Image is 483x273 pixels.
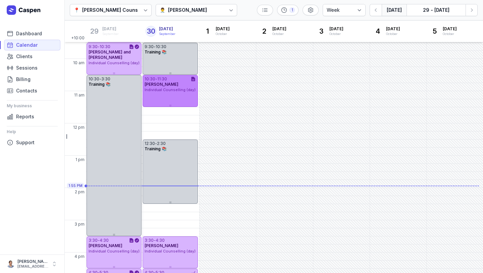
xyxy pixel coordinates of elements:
span: Training 📚 [89,82,111,87]
span: Billing [16,75,31,83]
div: Help [7,126,58,137]
div: October [216,32,230,36]
div: October [272,32,286,36]
div: October [443,32,457,36]
div: 3:30 [89,238,98,243]
span: 4 pm [74,254,85,259]
div: - [154,238,156,243]
span: Individual Counselling (day) [145,87,196,92]
span: Support [16,139,35,147]
div: October [386,32,400,36]
div: - [155,141,157,146]
button: [DATE] [382,4,407,16]
span: 11 am [74,92,85,98]
span: [DATE] [329,26,343,32]
span: +10:00 [71,35,86,42]
span: Dashboard [16,30,42,38]
span: [DATE] [443,26,457,32]
div: 10:30 [100,44,110,49]
span: 3 pm [74,222,85,227]
span: Contacts [16,87,37,95]
div: 1 [289,7,295,13]
span: Clients [16,52,33,61]
div: 3:30 [145,238,154,243]
span: Individual Counselling (day) [89,61,140,65]
div: - [99,76,101,82]
span: [DATE] [386,26,400,32]
span: [PERSON_NAME] and [PERSON_NAME] [89,49,131,60]
div: 3:30 [101,76,110,82]
span: 10 am [73,60,85,66]
div: 9:30 [145,44,154,49]
span: [DATE] [102,26,119,32]
div: - [155,76,157,82]
div: 1 [202,26,213,37]
div: 9:30 [89,44,98,49]
div: [PERSON_NAME] [168,6,207,14]
div: 2:30 [157,141,166,146]
div: - [98,44,100,49]
span: [DATE] [159,26,175,32]
div: September [102,32,119,36]
div: [EMAIL_ADDRESS][DOMAIN_NAME] [17,264,48,269]
div: My business [7,101,58,111]
span: [DATE] [216,26,230,32]
span: Calendar [16,41,38,49]
div: 4 [373,26,383,37]
div: 10:30 [156,44,166,49]
div: 4:30 [156,238,165,243]
div: 3 [316,26,327,37]
span: Individual Counselling (day) [145,249,196,253]
div: 📍 [74,6,79,14]
div: - [98,238,100,243]
span: 12 pm [73,125,85,130]
div: - [154,44,156,49]
div: 11:30 [157,76,167,82]
span: Sessions [16,64,38,72]
div: 👨‍⚕️ [160,6,165,14]
span: Individual Counselling (day) [89,249,140,253]
span: [DATE] [272,26,286,32]
div: 12:30 [145,141,155,146]
div: October [329,32,343,36]
span: 2 pm [75,189,85,195]
span: [PERSON_NAME] [145,243,178,248]
div: 29 [89,26,100,37]
span: 1:55 PM [68,183,83,188]
div: 10:30 [145,76,155,82]
div: 30 [146,26,156,37]
div: [PERSON_NAME] Counselling [82,6,151,14]
div: [PERSON_NAME] [17,259,48,264]
button: 29 - [DATE] [407,4,466,16]
img: User profile image [7,260,15,268]
div: 10:30 [89,76,99,82]
span: Training 📚 [145,146,167,151]
span: [PERSON_NAME] [145,82,178,87]
span: 1 pm [75,157,85,162]
div: 4:30 [100,238,109,243]
span: Training 📚 [145,49,167,54]
span: [PERSON_NAME] [89,243,122,248]
div: 5 [429,26,440,37]
span: Reports [16,113,34,121]
div: September [159,32,175,36]
div: 2 [259,26,270,37]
